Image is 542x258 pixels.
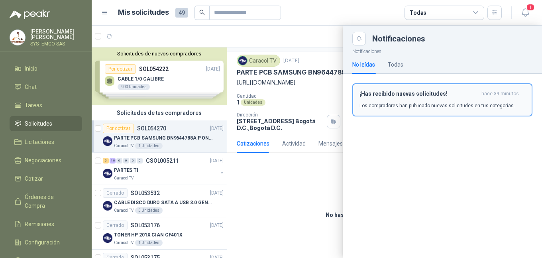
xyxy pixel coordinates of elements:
[481,91,519,97] span: hace 39 minutos
[199,10,205,15] span: search
[30,29,82,40] p: [PERSON_NAME] [PERSON_NAME]
[372,35,532,43] div: Notificaciones
[10,10,50,19] img: Logo peakr
[359,102,515,109] p: Los compradores han publicado nuevas solicitudes en tus categorías.
[352,32,366,45] button: Close
[10,217,82,232] a: Remisiones
[10,79,82,95] a: Chat
[10,153,82,168] a: Negociaciones
[10,235,82,250] a: Configuración
[10,189,82,213] a: Órdenes de Compra
[10,171,82,186] a: Cotizar
[25,83,37,91] span: Chat
[30,41,82,46] p: SYSTEMCO SAS
[10,30,25,45] img: Company Logo
[518,6,532,20] button: 1
[526,4,535,11] span: 1
[352,60,375,69] div: No leídas
[25,138,54,146] span: Licitaciones
[388,60,403,69] div: Todas
[25,101,42,110] span: Tareas
[25,238,60,247] span: Configuración
[118,7,169,18] h1: Mis solicitudes
[25,220,54,228] span: Remisiones
[359,91,478,97] h3: ¡Has recibido nuevas solicitudes!
[10,61,82,76] a: Inicio
[25,156,61,165] span: Negociaciones
[175,8,188,18] span: 49
[25,119,52,128] span: Solicitudes
[352,83,532,116] button: ¡Has recibido nuevas solicitudes!hace 39 minutos Los compradores han publicado nuevas solicitudes...
[25,193,75,210] span: Órdenes de Compra
[410,8,426,17] div: Todas
[343,45,542,55] p: Notificaciones
[25,64,37,73] span: Inicio
[10,98,82,113] a: Tareas
[10,134,82,150] a: Licitaciones
[10,116,82,131] a: Solicitudes
[25,174,43,183] span: Cotizar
